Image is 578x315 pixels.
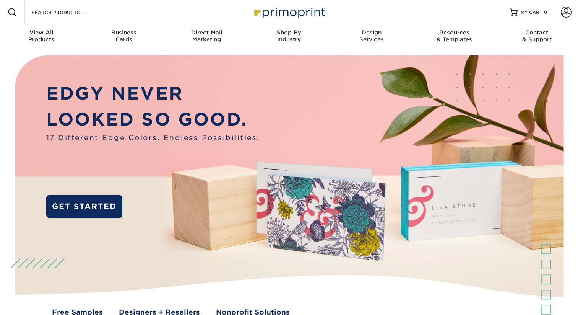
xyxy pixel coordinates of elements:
[165,29,248,36] span: Direct Mail
[46,80,260,106] p: EDGY NEVER
[413,24,495,49] a: Resources& Templates
[248,29,330,43] div: Industry
[83,24,165,49] a: BusinessCards
[330,24,413,49] a: DesignServices
[46,106,260,132] p: LOOKED SO GOOD.
[413,29,495,36] span: Resources
[521,9,542,16] span: MY CART
[251,4,327,20] img: Primoprint
[495,29,578,36] span: Contact
[544,10,547,15] span: 0
[83,29,165,43] div: Cards
[495,29,578,43] div: & Support
[46,195,122,218] a: GET STARTED
[46,132,260,143] span: 17 Different Edge Colors. Endless Possibilities.
[330,29,413,36] span: Design
[413,29,495,43] div: & Templates
[495,24,578,49] a: Contact& Support
[83,29,165,36] span: Business
[248,24,330,49] a: Shop ByIndustry
[330,29,413,43] div: Services
[165,24,248,49] a: Direct MailMarketing
[165,29,248,43] div: Marketing
[31,8,106,17] input: SEARCH PRODUCTS.....
[248,29,330,36] span: Shop By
